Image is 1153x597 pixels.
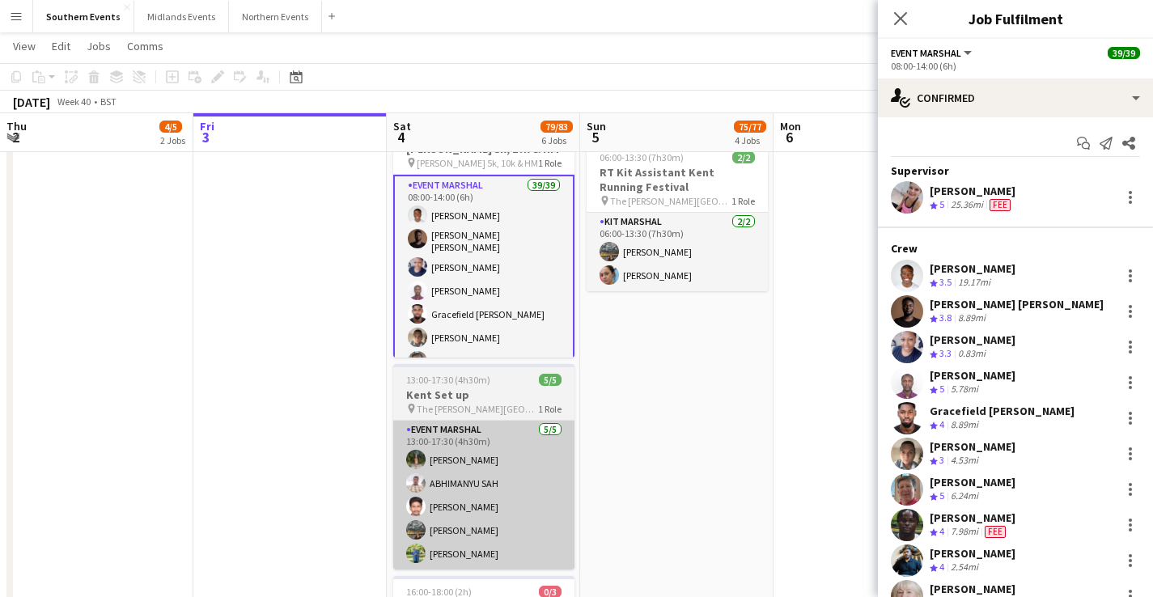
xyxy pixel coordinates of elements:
[587,165,768,194] h3: RT Kit Assistant Kent Running Festival
[538,403,562,415] span: 1 Role
[930,546,1015,561] div: [PERSON_NAME]
[229,1,322,32] button: Northern Events
[955,311,989,325] div: 8.89mi
[939,311,952,324] span: 3.8
[417,157,538,169] span: [PERSON_NAME] 5k, 10k & HM
[100,95,117,108] div: BST
[53,95,94,108] span: Week 40
[587,142,768,291] app-job-card: 06:00-13:30 (7h30m)2/2RT Kit Assistant Kent Running Festival The [PERSON_NAME][GEOGRAPHIC_DATA]1 ...
[891,47,974,59] button: Event Marshal
[947,489,981,503] div: 6.24mi
[735,134,765,146] div: 4 Jobs
[600,151,684,163] span: 06:00-13:30 (7h30m)
[939,198,944,210] span: 5
[930,184,1015,198] div: [PERSON_NAME]
[734,121,766,133] span: 75/77
[393,364,574,569] app-job-card: 13:00-17:30 (4h30m)5/5Kent Set up The [PERSON_NAME][GEOGRAPHIC_DATA]1 RoleEvent Marshal5/513:00-1...
[778,128,801,146] span: 6
[986,198,1014,212] div: Crew has different fees then in role
[878,8,1153,29] h3: Job Fulfilment
[1108,47,1140,59] span: 39/39
[930,404,1075,418] div: Gracefield [PERSON_NAME]
[159,121,182,133] span: 4/5
[587,119,606,133] span: Sun
[538,157,562,169] span: 1 Role
[947,454,981,468] div: 4.53mi
[406,374,490,386] span: 13:00-17:30 (4h30m)
[878,241,1153,256] div: Crew
[930,332,1015,347] div: [PERSON_NAME]
[134,1,229,32] button: Midlands Events
[731,195,755,207] span: 1 Role
[393,387,574,402] h3: Kent Set up
[393,119,411,133] span: Sat
[947,383,981,396] div: 5.78mi
[878,163,1153,178] div: Supervisor
[121,36,170,57] a: Comms
[393,421,574,569] app-card-role: Event Marshal5/513:00-17:30 (4h30m)[PERSON_NAME]ABHIMANYU SAH[PERSON_NAME][PERSON_NAME][PERSON_NAME]
[955,347,989,361] div: 0.83mi
[947,198,986,212] div: 25.36mi
[930,439,1015,454] div: [PERSON_NAME]
[610,195,731,207] span: The [PERSON_NAME][GEOGRAPHIC_DATA]
[584,128,606,146] span: 5
[197,128,214,146] span: 3
[947,561,981,574] div: 2.54mi
[45,36,77,57] a: Edit
[52,39,70,53] span: Edit
[981,525,1009,539] div: Crew has different fees then in role
[939,418,944,430] span: 4
[13,39,36,53] span: View
[939,276,952,288] span: 3.5
[732,151,755,163] span: 2/2
[587,213,768,291] app-card-role: Kit Marshal2/206:00-13:30 (7h30m)[PERSON_NAME][PERSON_NAME]
[539,374,562,386] span: 5/5
[939,383,944,395] span: 5
[930,297,1104,311] div: [PERSON_NAME] [PERSON_NAME]
[955,276,994,290] div: 19.17mi
[930,510,1015,525] div: [PERSON_NAME]
[891,60,1140,72] div: 08:00-14:00 (6h)
[939,454,944,466] span: 3
[947,525,981,539] div: 7.98mi
[541,134,572,146] div: 6 Jobs
[990,199,1011,211] span: Fee
[417,403,538,415] span: The [PERSON_NAME][GEOGRAPHIC_DATA]
[939,561,944,573] span: 4
[930,368,1015,383] div: [PERSON_NAME]
[930,475,1015,489] div: [PERSON_NAME]
[878,78,1153,117] div: Confirmed
[127,39,163,53] span: Comms
[939,525,944,537] span: 4
[13,94,50,110] div: [DATE]
[947,418,981,432] div: 8.89mi
[939,347,952,359] span: 3.3
[160,134,185,146] div: 2 Jobs
[6,119,27,133] span: Thu
[930,582,1015,596] div: [PERSON_NAME]
[6,36,42,57] a: View
[80,36,117,57] a: Jobs
[891,47,961,59] span: Event Marshal
[930,261,1015,276] div: [PERSON_NAME]
[985,526,1006,538] span: Fee
[391,128,411,146] span: 4
[780,119,801,133] span: Mon
[939,489,944,502] span: 5
[87,39,111,53] span: Jobs
[540,121,573,133] span: 79/83
[4,128,27,146] span: 2
[33,1,134,32] button: Southern Events
[393,118,574,358] app-job-card: 08:00-14:00 (6h)39/39[PERSON_NAME] 5k, 10k & HM [PERSON_NAME] 5k, 10k & HM1 RoleEvent Marshal39/3...
[200,119,214,133] span: Fri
